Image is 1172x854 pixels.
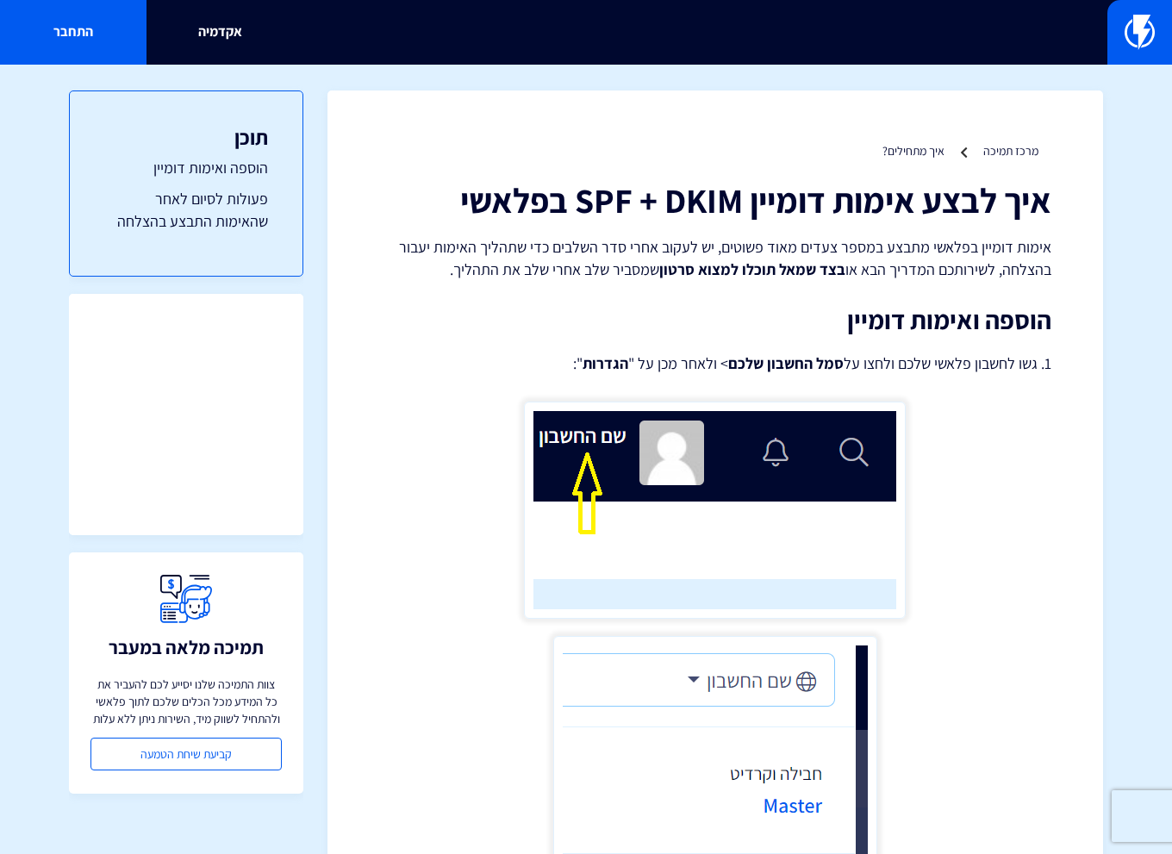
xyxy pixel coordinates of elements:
p: אימות דומיין בפלאשי מתבצע במספר צעדים מאוד פשוטים, יש לעקוב אחרי סדר השלבים כדי שתהליך האימות יעב... [379,236,1051,280]
input: חיפוש מהיר... [234,13,938,53]
a: מרכז תמיכה [983,143,1038,159]
p: 1. גשו לחשבון פלאשי שלכם ולחצו על > ולאחר מכן על " ": [379,352,1051,376]
h3: תוכן [104,126,268,148]
h3: תמיכה מלאה במעבר [109,637,264,658]
strong: בצד שמאל תוכלו למצוא סרטון [659,259,845,279]
a: איך מתחילים? [882,143,944,159]
h2: הוספה ואימות דומיין [379,306,1051,334]
a: פעולות לסיום לאחר שהאימות התבצע בהצלחה [104,188,268,232]
h1: איך לבצע אימות דומיין SPF + DKIM בפלאשי [379,181,1051,219]
strong: הגדרות [583,353,628,373]
p: צוות התמיכה שלנו יסייע לכם להעביר את כל המידע מכל הכלים שלכם לתוך פלאשי ולהתחיל לשווק מיד, השירות... [90,676,282,727]
a: קביעת שיחת הטמעה [90,738,282,770]
a: הוספה ואימות דומיין [104,157,268,179]
strong: סמל החשבון שלכם [728,353,844,373]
